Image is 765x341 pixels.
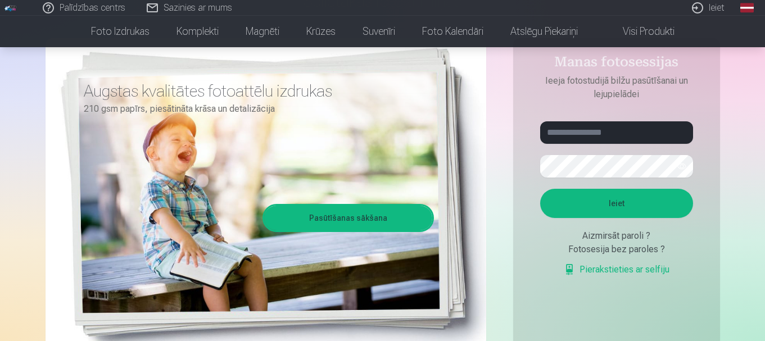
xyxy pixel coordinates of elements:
div: Aizmirsāt paroli ? [540,229,693,243]
a: Komplekti [163,16,232,47]
a: Pierakstieties ar selfiju [564,263,669,276]
a: Krūzes [293,16,349,47]
a: Pasūtīšanas sākšana [264,206,432,230]
a: Suvenīri [349,16,409,47]
button: Ieiet [540,189,693,218]
div: Fotosesija bez paroles ? [540,243,693,256]
p: Ieeja fotostudijā bilžu pasūtīšanai un lejupielādei [529,74,704,101]
p: 210 gsm papīrs, piesātināta krāsa un detalizācija [84,101,425,117]
h3: Augstas kvalitātes fotoattēlu izdrukas [84,81,425,101]
a: Magnēti [232,16,293,47]
a: Foto izdrukas [78,16,163,47]
h4: Manas fotosessijas [529,54,704,74]
a: Visi produkti [591,16,688,47]
img: /fa1 [4,4,17,11]
a: Atslēgu piekariņi [497,16,591,47]
a: Foto kalendāri [409,16,497,47]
